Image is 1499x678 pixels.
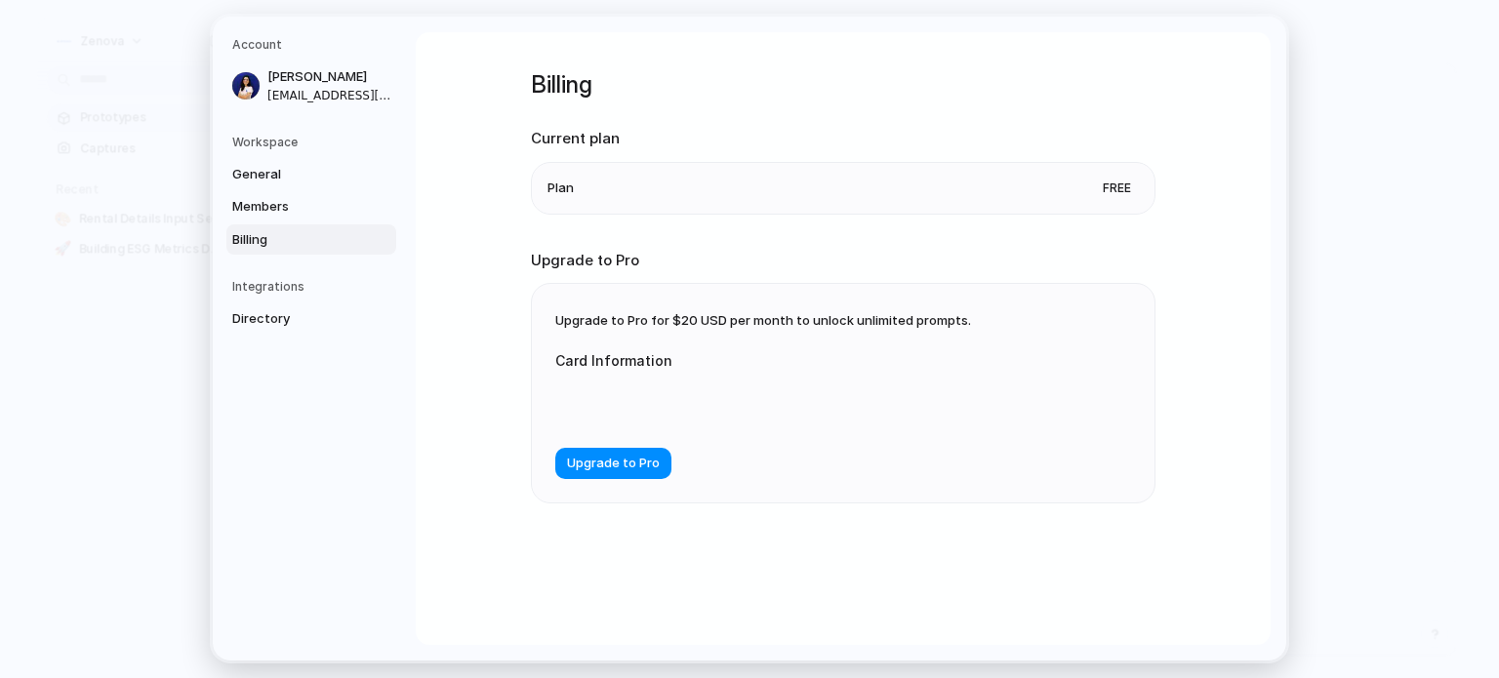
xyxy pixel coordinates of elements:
h5: Account [232,36,396,54]
iframe: Campo de entrada seguro para el pago con tarjeta [571,394,930,413]
button: Upgrade to Pro [555,449,671,480]
h1: Billing [531,67,1155,102]
h5: Workspace [232,134,396,151]
span: [PERSON_NAME] [267,67,392,87]
h2: Upgrade to Pro [531,250,1155,272]
span: Plan [547,179,574,198]
span: Upgrade to Pro for $20 USD per month to unlock unlimited prompts. [555,312,971,328]
h5: Integrations [232,278,396,296]
span: Billing [232,230,357,250]
a: Directory [226,303,396,335]
a: General [226,159,396,190]
span: Directory [232,309,357,329]
span: Free [1095,179,1139,198]
a: [PERSON_NAME][EMAIL_ADDRESS][DOMAIN_NAME] [226,61,396,110]
h2: Current plan [531,128,1155,150]
a: Billing [226,224,396,256]
span: General [232,165,357,184]
a: Members [226,191,396,222]
span: [EMAIL_ADDRESS][DOMAIN_NAME] [267,87,392,104]
label: Card Information [555,350,946,371]
span: Members [232,197,357,217]
span: Upgrade to Pro [567,455,660,474]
